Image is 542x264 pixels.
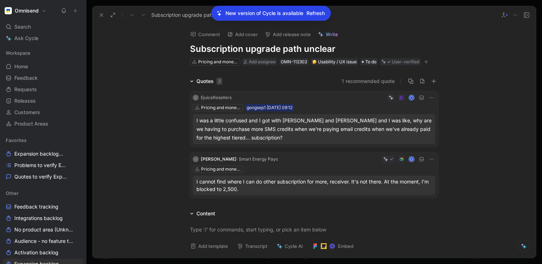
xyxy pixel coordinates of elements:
h1: Omnisend [15,8,39,14]
div: Search [3,21,83,32]
a: Feedback [3,73,83,83]
div: T [409,157,414,161]
a: Ask Cycle [3,33,83,44]
div: Pricing and monetisation [201,104,241,111]
div: User-verified [392,58,419,65]
div: Pricing and monetisation [201,166,241,173]
div: Quotes2 [187,77,225,85]
span: Search [14,23,31,31]
img: 🤔 [312,60,317,64]
span: To do [365,58,376,65]
span: Feedback [14,74,38,82]
div: K [409,95,414,100]
div: I was a little confused and I got with [PERSON_NAME] and [PERSON_NAME] and I was like, why are we... [196,116,432,142]
span: Product Areas [14,120,48,127]
button: Write [315,29,341,39]
span: Write [326,31,338,38]
a: Home [3,61,83,72]
h1: Subscription upgrade path unclear [190,43,438,55]
div: Other [3,188,83,199]
a: Requests [3,84,83,95]
button: Embed [309,241,357,251]
button: Refresh [306,9,325,18]
div: gongsep1 [DATE] 09:12 [247,104,293,111]
span: [PERSON_NAME] [201,156,237,162]
div: To do [360,58,378,65]
div: J [193,156,199,162]
a: Customers [3,107,83,118]
button: Cycle AI [274,241,306,251]
a: Audience - no feature tag [3,236,83,246]
span: Ask Cycle [14,34,38,43]
span: · Smart Energy Pays [237,156,278,162]
img: Omnisend [5,7,12,14]
a: Activation backlog [3,247,83,258]
span: Quotes to verify Expansion [14,173,67,180]
span: Customers [14,109,40,116]
button: Add release note [262,29,314,39]
div: Pricing and monetisation [198,58,238,65]
div: Workspace [3,48,83,58]
span: Subscription upgrade path unclear [151,11,233,19]
span: Home [14,63,28,70]
a: Expansion backlogOther [3,148,83,159]
button: 1 recommended quote [342,77,395,85]
div: EjuiceResellers [201,94,232,101]
div: Favorites [3,135,83,146]
a: Feedback tracking [3,201,83,212]
a: Quotes to verify Expansion [3,171,83,182]
a: Integrations backlog [3,213,83,224]
span: Add assignee [249,59,276,64]
a: Problems to verify Expansion [3,160,83,171]
span: Activation backlog [14,249,58,256]
span: Releases [14,97,36,104]
button: Add template [187,241,231,251]
p: New version of Cycle is available [225,9,303,18]
span: No product area (Unknowns) [14,226,74,233]
div: Content [187,209,218,218]
span: Requests [14,86,37,93]
button: OmnisendOmnisend [3,6,48,16]
span: Other [6,190,19,197]
span: Feedback tracking [14,203,58,210]
button: Comment [187,29,223,39]
button: Add cover [224,29,261,39]
p: I cannot find where I can do other subscription for more, receiver. It's not there. At the moment... [196,178,432,193]
div: Usability / UX issue [312,58,357,65]
a: Releases [3,96,83,106]
span: Favorites [6,137,27,144]
div: 🤔Usability / UX issue [311,58,358,65]
div: OMN-112302 [281,58,307,65]
span: Integrations backlog [14,215,63,222]
span: Workspace [6,49,30,57]
div: C [193,95,199,101]
a: No product area (Unknowns) [3,224,83,235]
span: Audience - no feature tag [14,238,73,245]
span: Problems to verify Expansion [14,162,68,169]
div: Quotes [196,77,222,85]
span: Expansion backlog [14,150,66,158]
a: Product Areas [3,118,83,129]
div: Content [196,209,215,218]
div: 2 [217,78,222,85]
button: Transcript [234,241,271,251]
